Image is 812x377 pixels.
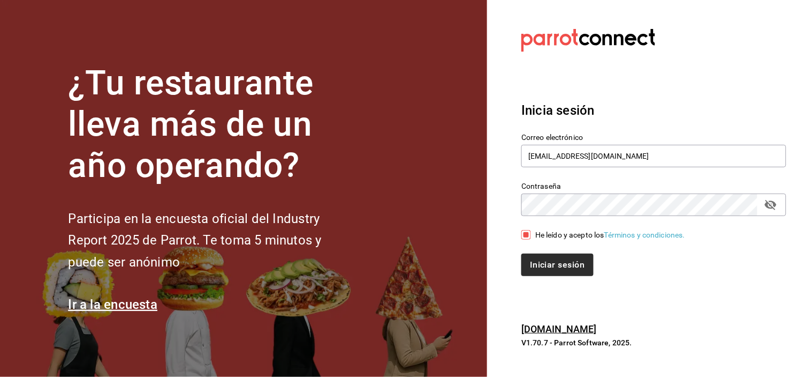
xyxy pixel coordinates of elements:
[604,231,685,239] a: Términos y condiciones.
[521,254,593,276] button: Iniciar sesión
[521,101,786,120] h3: Inicia sesión
[762,196,780,214] button: passwordField
[68,63,357,186] h1: ¿Tu restaurante lleva más de un año operando?
[68,208,357,273] h2: Participa en la encuesta oficial del Industry Report 2025 de Parrot. Te toma 5 minutos y puede se...
[521,145,786,167] input: Ingresa tu correo electrónico
[521,134,786,142] label: Correo electrónico
[521,183,786,190] label: Contraseña
[521,323,597,335] a: [DOMAIN_NAME]
[68,297,157,312] a: Ir a la encuesta
[535,230,685,241] div: He leído y acepto los
[521,337,786,348] p: V1.70.7 - Parrot Software, 2025.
